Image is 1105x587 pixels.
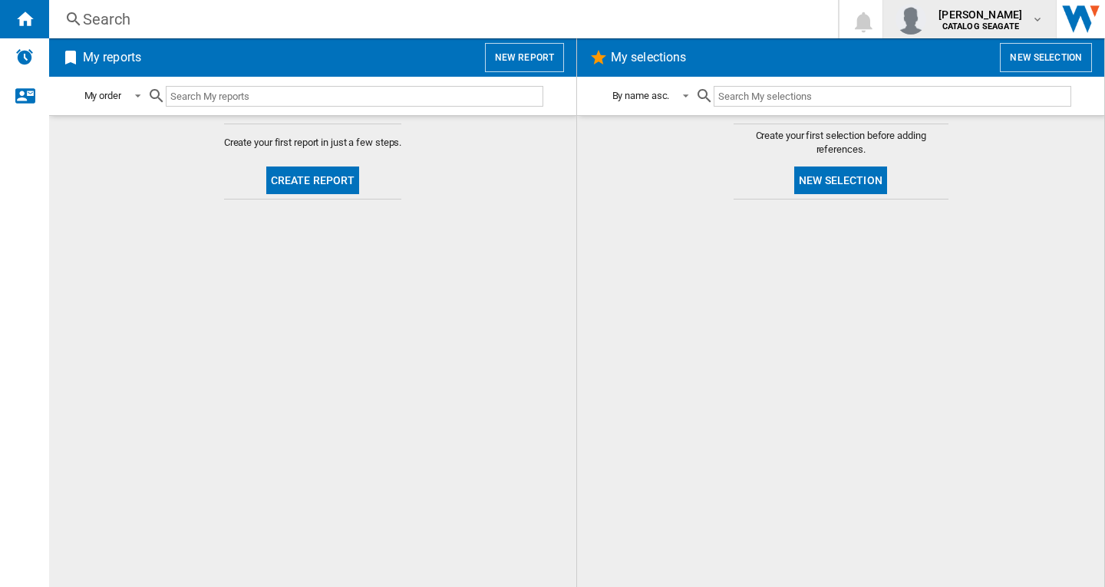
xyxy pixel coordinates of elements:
span: Create your first selection before adding references. [734,129,948,157]
button: Create report [266,167,360,194]
button: New selection [794,167,887,194]
button: New selection [1000,43,1092,72]
button: New report [485,43,564,72]
h2: My reports [80,43,144,72]
input: Search My selections [714,86,1070,107]
img: profile.jpg [896,4,926,35]
span: Create your first report in just a few steps. [224,136,402,150]
span: [PERSON_NAME] [938,7,1022,22]
div: By name asc. [612,90,670,101]
div: My order [84,90,121,101]
img: alerts-logo.svg [15,48,34,66]
h2: My selections [608,43,689,72]
input: Search My reports [166,86,543,107]
div: Search [83,8,798,30]
b: CATALOG SEAGATE [942,21,1019,31]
